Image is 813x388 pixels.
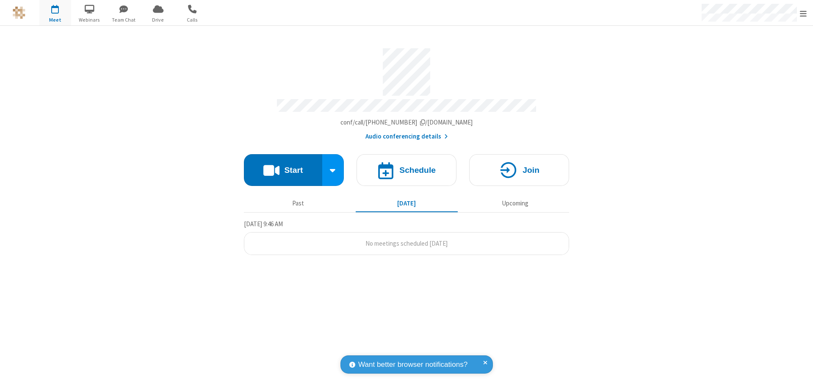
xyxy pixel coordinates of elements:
[284,166,303,174] h4: Start
[356,195,458,211] button: [DATE]
[108,16,140,24] span: Team Chat
[142,16,174,24] span: Drive
[39,16,71,24] span: Meet
[340,118,473,126] span: Copy my meeting room link
[365,239,448,247] span: No meetings scheduled [DATE]
[357,154,456,186] button: Schedule
[340,118,473,127] button: Copy my meeting room linkCopy my meeting room link
[244,42,569,141] section: Account details
[523,166,539,174] h4: Join
[177,16,208,24] span: Calls
[365,132,448,141] button: Audio conferencing details
[469,154,569,186] button: Join
[322,154,344,186] div: Start conference options
[244,220,283,228] span: [DATE] 9:46 AM
[399,166,436,174] h4: Schedule
[247,195,349,211] button: Past
[244,154,322,186] button: Start
[13,6,25,19] img: QA Selenium DO NOT DELETE OR CHANGE
[358,359,467,370] span: Want better browser notifications?
[244,219,569,255] section: Today's Meetings
[74,16,105,24] span: Webinars
[464,195,566,211] button: Upcoming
